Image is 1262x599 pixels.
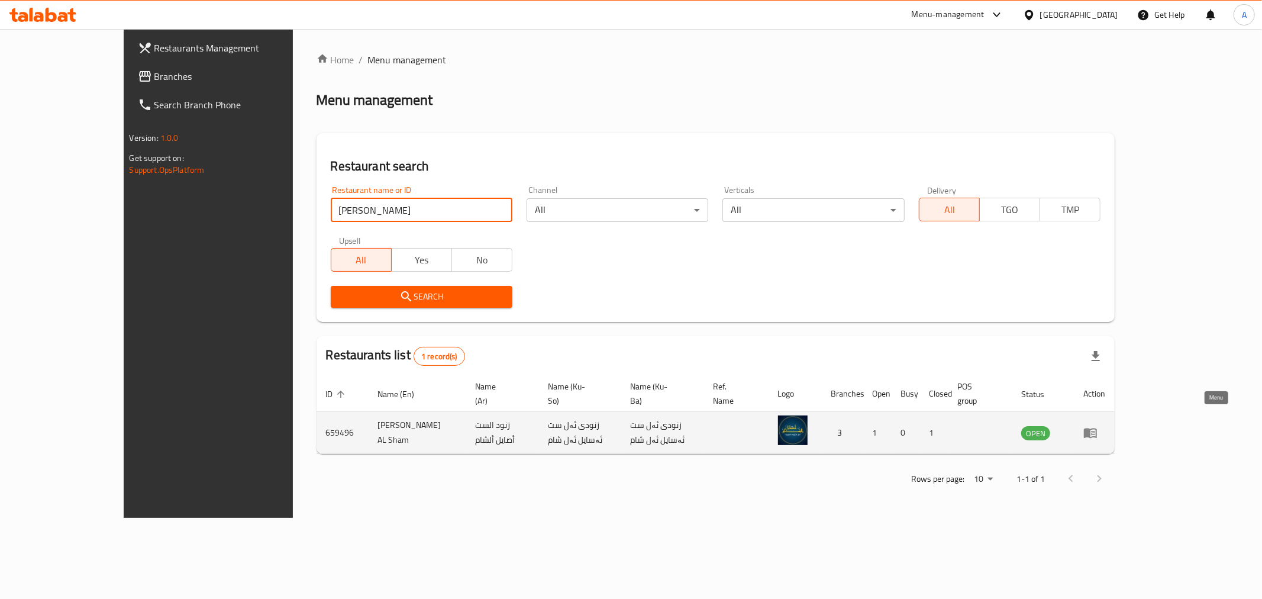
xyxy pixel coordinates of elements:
[317,376,1115,454] table: enhanced table
[414,351,464,362] span: 1 record(s)
[130,130,159,146] span: Version:
[1242,8,1247,21] span: A
[128,34,334,62] a: Restaurants Management
[822,412,863,454] td: 3
[391,248,452,272] button: Yes
[631,379,690,408] span: Name (Ku-Ba)
[331,286,512,308] button: Search
[339,236,361,244] label: Upsell
[359,53,363,67] li: /
[128,62,334,91] a: Branches
[892,412,920,454] td: 0
[160,130,179,146] span: 1.0.0
[722,198,904,222] div: All
[1021,427,1050,440] span: OPEN
[396,252,447,269] span: Yes
[538,412,621,454] td: زنودی ئەل ست ئەسايل ئەل شام
[369,412,466,454] td: [PERSON_NAME] AL Sham
[527,198,708,222] div: All
[466,412,538,454] td: زنود الست أصايل ألشام
[475,379,524,408] span: Name (Ar)
[1082,342,1110,371] div: Export file
[548,379,607,408] span: Name (Ku-So)
[331,157,1101,175] h2: Restaurant search
[326,346,465,366] h2: Restaurants list
[414,347,465,366] div: Total records count
[1040,8,1118,21] div: [GEOGRAPHIC_DATA]
[958,379,998,408] span: POS group
[378,387,430,401] span: Name (En)
[778,416,808,445] img: Zenoud Elset Asaeel AL Sham
[457,252,508,269] span: No
[154,41,325,55] span: Restaurants Management
[1040,198,1100,221] button: TMP
[368,53,447,67] span: Menu management
[130,162,205,178] a: Support.OpsPlatform
[822,376,863,412] th: Branches
[317,412,369,454] td: 659496
[863,376,892,412] th: Open
[969,471,998,488] div: Rows per page:
[317,91,433,110] h2: Menu management
[769,376,822,412] th: Logo
[451,248,512,272] button: No
[317,53,354,67] a: Home
[154,98,325,112] span: Search Branch Phone
[331,198,512,222] input: Search for restaurant name or ID..
[1021,387,1060,401] span: Status
[713,379,754,408] span: Ref. Name
[979,198,1040,221] button: TGO
[326,387,348,401] span: ID
[317,53,1115,67] nav: breadcrumb
[340,289,503,304] span: Search
[331,248,392,272] button: All
[621,412,704,454] td: زنودی ئەل ست ئەسايل ئەل شام
[920,412,948,454] td: 1
[336,252,387,269] span: All
[927,186,957,194] label: Delivery
[985,201,1035,218] span: TGO
[863,412,892,454] td: 1
[1016,472,1045,487] p: 1-1 of 1
[911,472,964,487] p: Rows per page:
[924,201,975,218] span: All
[892,376,920,412] th: Busy
[920,376,948,412] th: Closed
[154,69,325,83] span: Branches
[919,198,980,221] button: All
[1045,201,1096,218] span: TMP
[128,91,334,119] a: Search Branch Phone
[130,150,184,166] span: Get support on:
[1074,376,1115,412] th: Action
[912,8,985,22] div: Menu-management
